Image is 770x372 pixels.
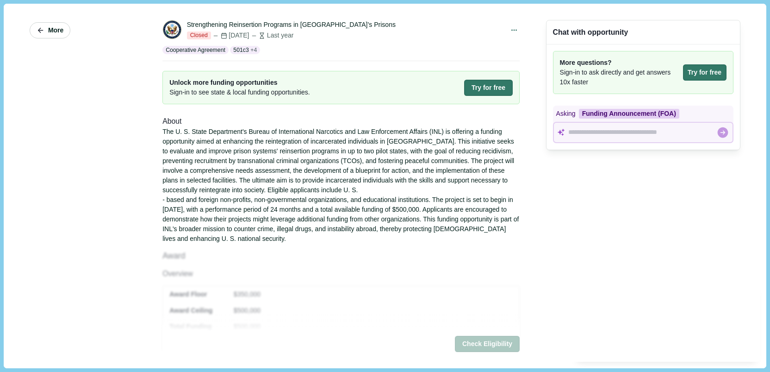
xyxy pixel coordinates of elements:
div: Chat with opportunity [553,27,628,38]
span: Unlock more funding opportunities [169,78,310,88]
span: Sign-in to ask directly and get answers 10x faster [560,68,680,87]
span: - based and foreign non-profits, non-governmental organizations, and educational institutions. Th... [162,196,519,242]
button: Check Eligibility [455,336,520,352]
button: Try for free [683,64,727,81]
span: Closed [187,32,211,40]
button: More [30,22,70,38]
span: More [48,26,63,34]
div: Asking [553,106,733,122]
span: Sign-in to see state & local funding opportunities. [169,88,310,97]
span: More questions? [560,58,680,68]
span: + 4 [250,46,257,54]
img: DOS.png [163,20,181,39]
div: Funding Announcement (FOA) [579,109,679,119]
div: Strengthening Reinsertion Programs in [GEOGRAPHIC_DATA]’s Prisons [187,20,396,30]
div: [DATE] [212,31,249,40]
div: About [162,116,520,127]
span: The U. S. State Department's Bureau of International Narcotics and Law Enforcement Affairs (INL) ... [162,128,514,194]
button: Try for free [464,80,513,96]
p: Cooperative Agreement [166,46,225,54]
p: 501c3 [233,46,248,54]
div: Last year [251,31,294,40]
